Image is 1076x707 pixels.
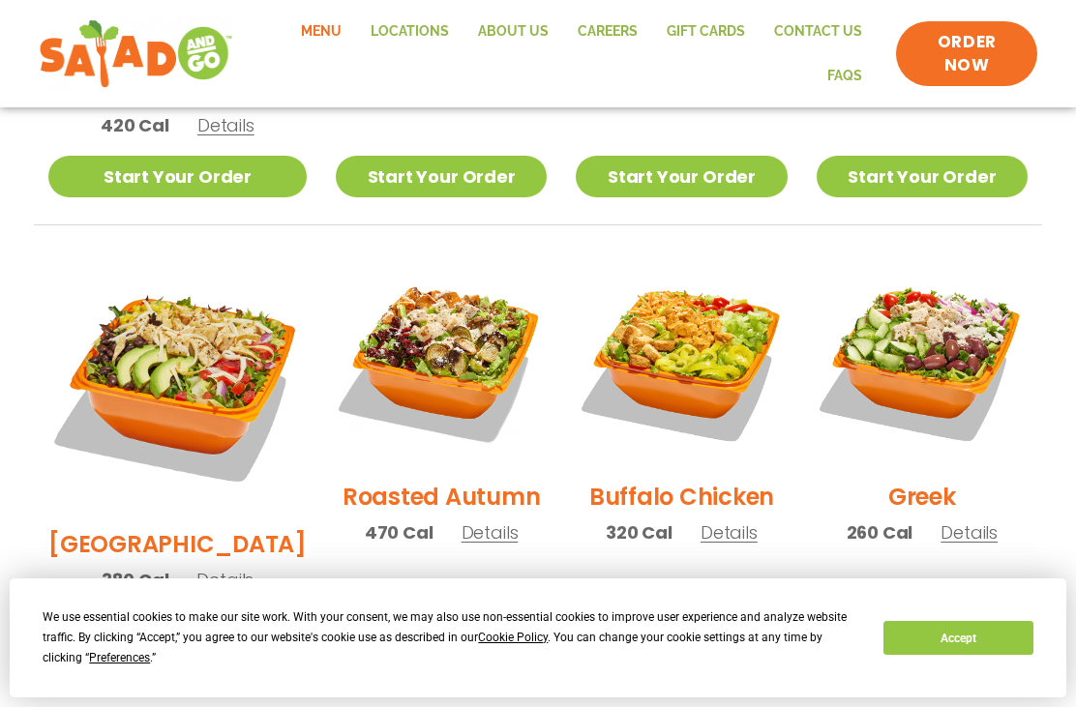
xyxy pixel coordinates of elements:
span: Details [941,520,998,545]
img: Product photo for Greek Salad [817,254,1028,465]
a: Start Your Order [48,156,307,197]
button: Accept [883,621,1032,655]
span: 260 Cal [847,519,913,545]
a: Start Your Order [576,156,787,197]
nav: Menu [253,10,877,98]
img: Product photo for Roasted Autumn Salad [336,254,547,465]
h2: Roasted Autumn [343,480,541,514]
span: Details [197,113,254,137]
span: 380 Cal [102,567,169,593]
div: We use essential cookies to make our site work. With your consent, we may also use non-essential ... [43,607,860,668]
a: Start Your Order [336,156,547,197]
span: 420 Cal [101,112,169,138]
span: Cookie Policy [478,631,548,644]
a: FAQs [813,54,877,99]
a: Menu [286,10,356,54]
div: Cookie Consent Prompt [10,578,1066,697]
a: Start Your Order [817,156,1028,197]
h2: Greek [888,480,956,514]
h2: [GEOGRAPHIC_DATA] [48,527,307,561]
a: GIFT CARDS [652,10,760,54]
img: Product photo for Buffalo Chicken Salad [576,254,787,465]
a: Locations [356,10,463,54]
span: 320 Cal [606,519,672,545]
a: Contact Us [760,10,877,54]
span: Preferences [89,651,150,664]
span: 470 Cal [365,519,433,545]
span: Details [701,520,758,545]
h2: Buffalo Chicken [589,480,774,514]
span: ORDER NOW [915,31,1018,77]
a: About Us [463,10,563,54]
span: Details [462,520,519,545]
img: Product photo for BBQ Ranch Salad [48,254,307,513]
a: ORDER NOW [896,21,1037,87]
a: Careers [563,10,652,54]
span: Details [196,568,254,592]
img: new-SAG-logo-768×292 [39,15,233,93]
